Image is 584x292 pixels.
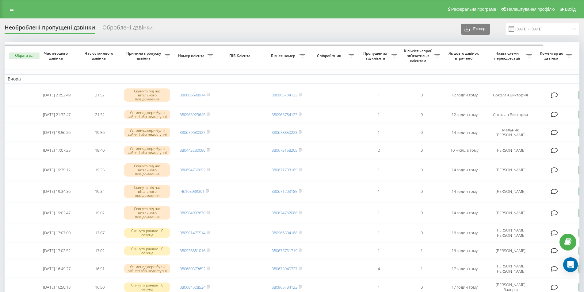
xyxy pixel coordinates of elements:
a: 380936881016 [180,248,205,253]
td: 17 годин тому [443,260,486,277]
a: 380675751719 [272,248,297,253]
div: Скинуто раніше 10 секунд [124,228,170,237]
td: Соколан Виктория [486,85,535,105]
a: 380965784123 [272,284,297,290]
td: 1 [400,260,443,277]
span: Час останнього дзвінка [83,51,116,60]
div: Усі менеджери були зайняті або недоступні [124,264,170,273]
div: Скинуто під час вітального повідомлення [124,185,170,198]
td: 10 місяців тому [443,142,486,159]
span: ПІБ Клієнта [221,53,260,58]
div: Open Intercom Messenger [563,257,578,272]
a: 380684528534 [180,284,205,290]
span: Коментар до дзвінка [538,51,566,60]
td: 0 [400,203,443,223]
td: 4 [357,260,400,277]
span: Номер клієнта [176,53,208,58]
div: Усі менеджери були зайняті або недоступні [124,110,170,119]
span: Співробітник [311,53,349,58]
td: [DATE] 19:34:36 [35,181,78,201]
a: 380680373652 [180,266,205,271]
a: 380504937670 [180,210,205,216]
span: Пропущених від клієнта [360,51,391,60]
td: 0 [400,142,443,159]
td: 12 годин тому [443,85,486,105]
td: [DATE] 21:52:49 [35,85,78,105]
td: [PERSON_NAME] [PERSON_NAME] [486,260,535,277]
td: [DATE] 16:49:27 [35,260,78,277]
td: [DATE] 17:07:00 [35,224,78,241]
a: 380686698914 [180,92,205,98]
span: Кількість спроб зв'язатись з клієнтом [403,49,434,63]
td: [PERSON_NAME] [486,160,535,180]
div: Скинуто під час вітального повідомлення [124,88,170,102]
td: 1 [400,243,443,259]
td: 19:35 [78,160,121,180]
td: [DATE] 19:02:47 [35,203,78,223]
a: 380965784123 [272,112,297,117]
span: Бізнес номер [268,53,300,58]
td: 19:56 [78,124,121,141]
span: Вихід [565,7,576,12]
td: 1 [357,243,400,259]
div: Скинуто під час вітального повідомлення [124,163,170,177]
td: [DATE] 21:32:47 [35,107,78,123]
a: 380678850223 [272,130,297,135]
td: 0 [400,224,443,241]
td: 21:32 [78,107,121,123]
div: Скинуто раніше 10 секунд [124,282,170,292]
div: Скинуто раніше 10 секунд [124,246,170,255]
td: 1 [357,107,400,123]
span: Реферальна програма [451,7,496,12]
div: Необроблені пропущені дзвінки [5,24,95,34]
button: Експорт [461,24,490,35]
div: Оброблені дзвінки [102,24,153,34]
td: 0 [400,181,443,201]
td: 19:40 [78,142,121,159]
td: 14 годин тому [443,160,486,180]
td: 16 годин тому [443,243,486,259]
a: 380671703185 [272,189,297,194]
td: [PERSON_NAME] [486,243,535,259]
a: 380671703185 [272,167,297,173]
a: 380679680327 [180,130,205,135]
a: 380673158205 [272,147,297,153]
a: 380966304188 [272,230,297,236]
td: 16 годин тому [443,224,486,241]
td: [PERSON_NAME] [486,181,535,201]
td: Мельник [PERSON_NAME] [486,124,535,141]
span: Як довго дзвінок втрачено [448,51,481,60]
a: 380965784123 [272,92,297,98]
td: 17:02 [78,243,121,259]
td: 1 [357,224,400,241]
td: 0 [400,160,443,180]
td: [DATE] 17:07:25 [35,142,78,159]
td: 0 [400,85,443,105]
td: 1 [357,124,400,141]
td: 0 [400,107,443,123]
td: 1 [357,203,400,223]
a: 380443230090 [180,147,205,153]
td: 19:34 [78,181,121,201]
td: 1 [357,160,400,180]
td: 12 годин тому [443,107,486,123]
td: [PERSON_NAME] [486,142,535,159]
button: Обрати всі [9,53,40,59]
div: Скинуто під час вітального повідомлення [124,206,170,220]
td: [PERSON_NAME] [PERSON_NAME] [486,224,535,241]
a: 46165939301 [181,189,204,194]
td: [DATE] 19:35:12 [35,160,78,180]
td: [DATE] 19:56:26 [35,124,78,141]
a: 380675945727 [272,266,297,271]
a: 380501475514 [180,230,205,236]
td: 14 годин тому [443,203,486,223]
a: 380963923645 [180,112,205,117]
td: [PERSON_NAME] [486,203,535,223]
td: 16:51 [78,260,121,277]
td: 1 [357,85,400,105]
span: Назва схеми переадресації [489,51,526,60]
div: Усі менеджери були зайняті або недоступні [124,146,170,155]
a: 380674762088 [272,210,297,216]
span: Причина пропуску дзвінка [124,51,165,60]
td: 0 [400,124,443,141]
